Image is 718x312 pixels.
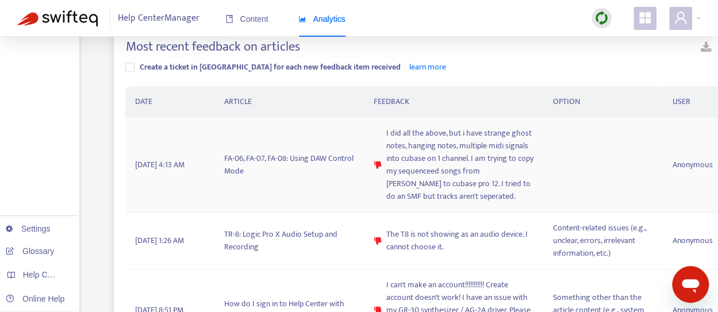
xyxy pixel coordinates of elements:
span: Content [225,14,268,24]
span: [DATE] 4:13 AM [135,159,184,171]
a: Settings [6,224,51,233]
span: Help Centers [23,270,70,279]
td: FA-06, FA-07, FA-08: Using DAW Control Mode [215,118,364,213]
span: Analytics [298,14,345,24]
iframe: メッセージングウィンドウを開くボタン [672,266,709,303]
a: Glossary [6,246,54,256]
td: TR-8: Logic Pro X Audio Setup and Recording [215,213,364,269]
span: Content-related issues (e.g., unclear, errors, irrelevant information, etc.) [553,222,654,260]
a: Online Help [6,294,64,303]
span: Anonymous [673,159,713,171]
span: user [674,11,688,25]
span: Anonymous [673,234,713,247]
span: dislike [374,161,382,169]
th: ARTICLE [215,86,364,118]
span: appstore [638,11,652,25]
span: area-chart [298,15,306,23]
a: learn more [409,60,446,74]
span: Help Center Manager [118,7,199,29]
img: sync.dc5367851b00ba804db3.png [594,11,609,25]
span: I did all the above, but i have strange ghost notes, hanging notes, multiple midi signals into cu... [386,127,535,203]
span: Create a ticket in [GEOGRAPHIC_DATA] for each new feedback item received [139,60,400,74]
span: dislike [374,237,382,245]
th: DATE [125,86,215,118]
th: OPTION [544,86,663,118]
img: Swifteq [17,10,98,26]
span: The T8 is not showing as an audio device. I cannot choose it. [386,228,535,253]
th: FEEDBACK [364,86,544,118]
h4: Most recent feedback on articles [125,39,300,55]
span: book [225,15,233,23]
span: [DATE] 1:26 AM [135,234,183,247]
